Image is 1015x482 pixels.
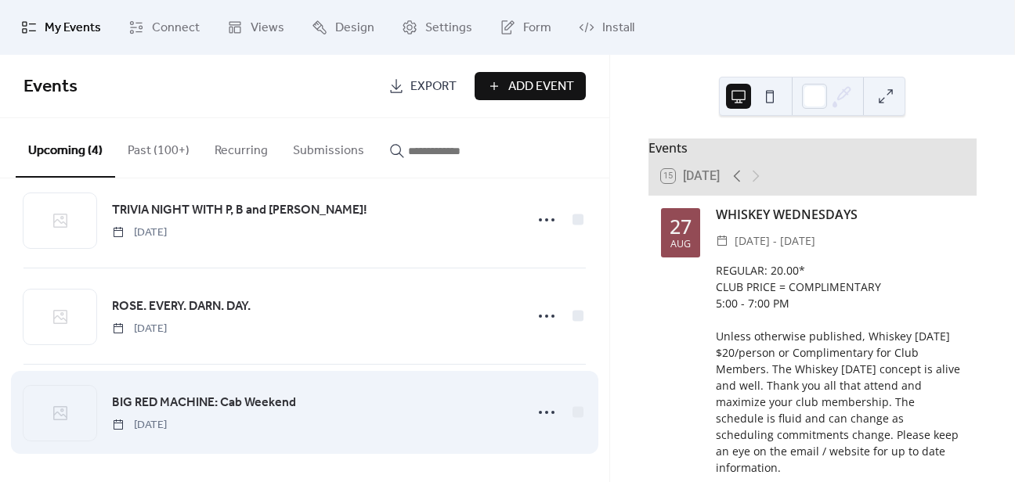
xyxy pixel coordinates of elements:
span: [DATE] - [DATE] [735,232,815,250]
a: TRIVIA NIGHT WITH P, B and [PERSON_NAME]! [112,200,367,221]
span: Views [251,19,284,38]
button: Add Event [475,72,586,100]
a: Form [488,6,563,49]
span: Design [335,19,374,38]
a: Design [300,6,386,49]
span: TRIVIA NIGHT WITH P, B and [PERSON_NAME]! [112,201,367,220]
span: Events [23,70,78,104]
span: Export [410,77,457,96]
div: Aug [670,239,691,250]
span: Add Event [508,77,574,96]
span: [DATE] [112,225,167,241]
a: Settings [390,6,484,49]
a: Install [567,6,646,49]
span: Form [523,19,551,38]
a: My Events [9,6,113,49]
span: [DATE] [112,417,167,433]
span: BIG RED MACHINE: Cab Weekend [112,394,296,412]
a: ROSE. EVERY. DARN. DAY. [112,297,251,317]
div: WHISKEY WEDNESDAYS [716,205,964,224]
span: ROSE. EVERY. DARN. DAY. [112,297,251,316]
a: Export [377,72,468,100]
button: Recurring [202,118,280,176]
div: Events [648,138,977,157]
a: Connect [117,6,211,49]
button: Submissions [280,118,377,176]
span: My Events [45,19,101,38]
a: Views [215,6,296,49]
span: Connect [152,19,200,38]
div: 27 [670,217,692,236]
span: Install [602,19,634,38]
div: ​ [716,232,728,250]
span: [DATE] [112,321,167,337]
a: BIG RED MACHINE: Cab Weekend [112,393,296,413]
button: Upcoming (4) [16,118,115,178]
span: Settings [425,19,472,38]
button: Past (100+) [115,118,202,176]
